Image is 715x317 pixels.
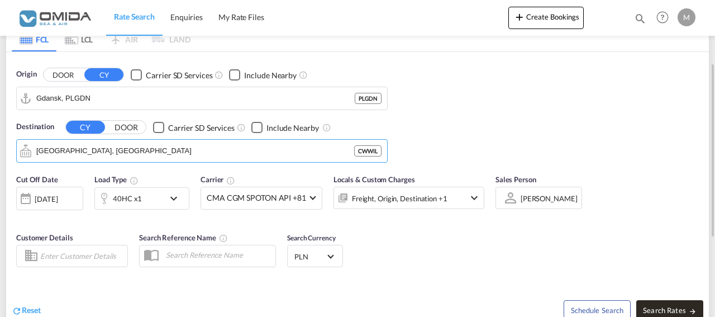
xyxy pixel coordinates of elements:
button: CY [66,121,105,134]
md-icon: icon-chevron-down [167,192,186,205]
span: Reset [22,305,41,315]
input: Search by Port [36,90,355,107]
div: Help [653,8,678,28]
div: icon-magnify [634,12,646,29]
div: 40HC x1 [113,191,142,206]
div: [DATE] [16,187,83,210]
md-select: Select Currency: zł PLNPoland Zloty [293,248,337,264]
div: Include Nearby [244,70,297,81]
md-checkbox: Checkbox No Ink [153,121,235,133]
md-icon: icon-refresh [12,306,22,316]
md-select: Sales Person: MARCIN STOPA [519,190,579,206]
span: Origin [16,69,36,80]
button: DOOR [107,121,146,134]
md-icon: Unchecked: Search for CY (Container Yard) services for all selected carriers.Checked : Search for... [237,123,246,132]
md-datepicker: Select [16,209,25,224]
span: Destination [16,121,54,133]
md-input-container: Willemstad, CWWIL [17,140,387,162]
div: icon-refreshReset [12,305,41,317]
button: CY [84,68,123,81]
span: PLN [294,252,326,262]
div: PLGDN [355,93,382,104]
md-icon: icon-arrow-right [689,307,697,315]
md-tab-item: LCL [56,27,101,51]
span: Search Rates [643,306,697,315]
span: Locals & Custom Charges [333,175,415,184]
span: My Rate Files [218,12,264,22]
span: Help [653,8,672,27]
span: CMA CGM SPOTON API +81 [207,192,306,204]
span: Carrier [201,175,235,184]
input: Search by Port [36,143,354,159]
input: Enter Customer Details [40,248,124,264]
md-tab-item: FCL [12,27,56,51]
span: Search Reference Name [139,233,228,242]
div: [PERSON_NAME] [521,194,578,203]
md-icon: icon-plus 400-fg [513,10,526,23]
div: [DATE] [35,194,58,204]
md-checkbox: Checkbox No Ink [131,69,212,81]
md-icon: Unchecked: Ignores neighbouring ports when fetching rates.Checked : Includes neighbouring ports w... [299,70,308,79]
span: Cut Off Date [16,175,58,184]
md-icon: icon-chevron-down [468,191,481,205]
div: M [678,8,695,26]
div: Carrier SD Services [168,122,235,134]
md-pagination-wrapper: Use the left and right arrow keys to navigate between tabs [12,27,190,51]
span: Load Type [94,175,139,184]
div: Freight Origin Destination Factory Stuffingicon-chevron-down [333,187,484,209]
md-input-container: Gdansk, PLGDN [17,87,387,110]
md-icon: icon-information-outline [130,176,139,185]
span: Rate Search [114,12,155,21]
md-checkbox: Checkbox No Ink [229,69,297,81]
span: Sales Person [495,175,536,184]
md-icon: Unchecked: Ignores neighbouring ports when fetching rates.Checked : Includes neighbouring ports w... [322,123,331,132]
md-checkbox: Checkbox No Ink [251,121,319,133]
span: Search Currency [287,234,336,242]
div: 40HC x1icon-chevron-down [94,187,189,210]
div: Freight Origin Destination Factory Stuffing [352,191,447,206]
md-icon: Your search will be saved by the below given name [219,234,228,243]
input: Search Reference Name [160,247,275,263]
button: icon-plus 400-fgCreate Bookings [508,7,584,29]
md-icon: Unchecked: Search for CY (Container Yard) services for all selected carriers.Checked : Search for... [214,70,223,79]
div: CWWIL [354,145,382,157]
div: Carrier SD Services [146,70,212,81]
span: Customer Details [16,233,73,242]
img: 459c566038e111ed959c4fc4f0a4b274.png [17,5,92,30]
md-icon: icon-magnify [634,12,646,25]
div: Include Nearby [266,122,319,134]
button: DOOR [44,68,83,81]
span: Enquiries [170,12,203,22]
md-icon: The selected Trucker/Carrierwill be displayed in the rate results If the rates are from another f... [226,176,235,185]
